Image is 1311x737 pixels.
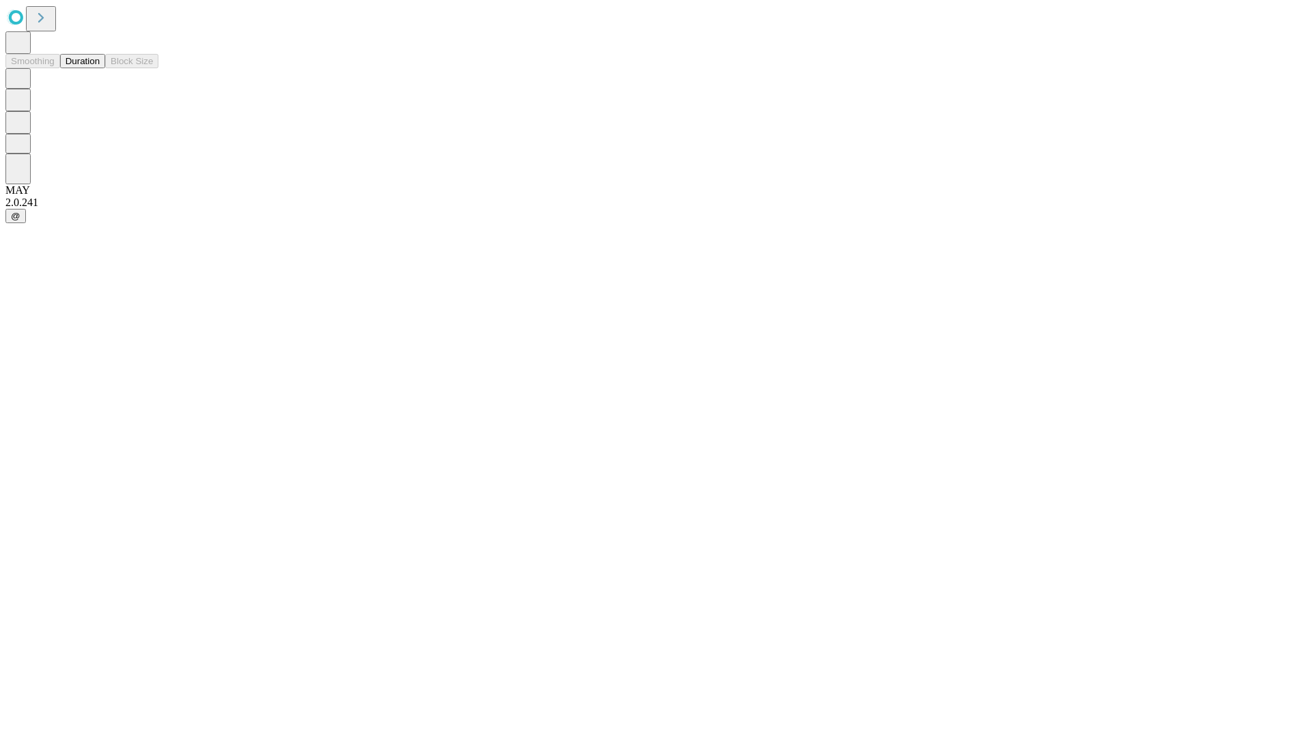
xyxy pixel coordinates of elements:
button: Block Size [105,54,158,68]
span: @ [11,211,20,221]
div: 2.0.241 [5,197,1306,209]
button: @ [5,209,26,223]
button: Duration [60,54,105,68]
button: Smoothing [5,54,60,68]
div: MAY [5,184,1306,197]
